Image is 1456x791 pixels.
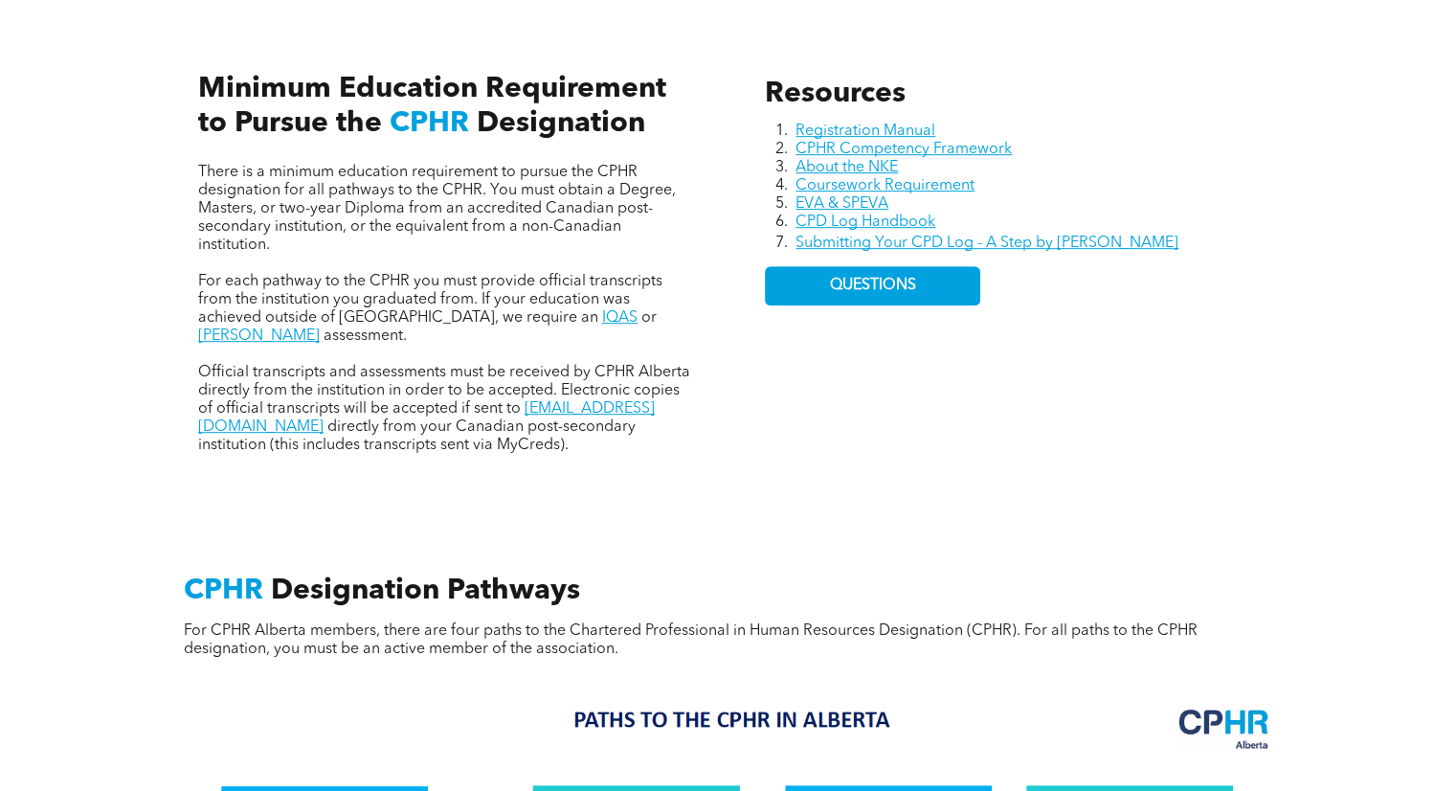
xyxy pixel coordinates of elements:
span: For each pathway to the CPHR you must provide official transcripts from the institution you gradu... [198,274,662,326]
a: CPD Log Handbook [795,215,935,230]
span: Designation Pathways [271,576,580,605]
span: Designation [477,109,645,138]
a: IQAS [602,310,638,326]
span: Resources [765,79,906,108]
span: CPHR [184,576,263,605]
span: Official transcripts and assessments must be received by CPHR Alberta directly from the instituti... [198,365,690,417]
span: There is a minimum education requirement to pursue the CPHR designation for all pathways to the C... [198,165,676,253]
a: About the NKE [795,160,898,175]
a: CPHR Competency Framework [795,142,1012,157]
a: [PERSON_NAME] [198,328,320,344]
span: For CPHR Alberta members, there are four paths to the Chartered Professional in Human Resources D... [184,623,1198,657]
span: or [641,310,657,326]
span: QUESTIONS [830,277,916,295]
a: Submitting Your CPD Log - A Step by [PERSON_NAME] [795,236,1178,251]
a: EVA & SPEVA [795,196,888,212]
a: Coursework Requirement [795,178,974,193]
span: directly from your Canadian post-secondary institution (this includes transcripts sent via MyCreds). [198,419,636,453]
span: assessment. [324,328,407,344]
span: Minimum Education Requirement to Pursue the [198,75,666,138]
a: Registration Manual [795,124,935,139]
a: QUESTIONS [765,266,980,305]
span: CPHR [390,109,469,138]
